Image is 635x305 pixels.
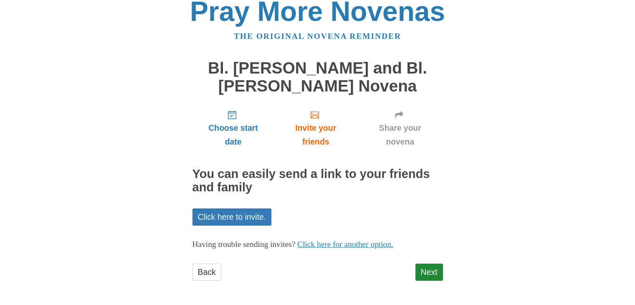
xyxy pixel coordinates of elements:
a: The original novena reminder [234,32,401,41]
a: Next [415,264,443,281]
h2: You can easily send a link to your friends and family [192,168,443,194]
span: Share your novena [366,121,435,149]
span: Invite your friends [282,121,349,149]
span: Having trouble sending invites? [192,240,296,249]
a: Share your novena [357,103,443,153]
a: Choose start date [192,103,274,153]
span: Choose start date [201,121,266,149]
a: Click here to invite. [192,208,272,226]
h1: Bl. [PERSON_NAME] and Bl. [PERSON_NAME] Novena [192,59,443,95]
a: Invite your friends [274,103,357,153]
a: Back [192,264,221,281]
a: Click here for another option. [297,240,393,249]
